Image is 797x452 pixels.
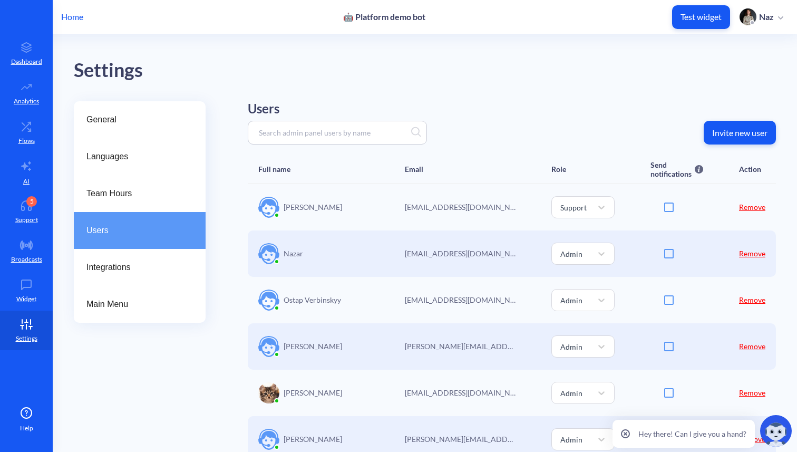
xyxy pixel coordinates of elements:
[258,382,279,403] img: user image
[343,12,425,22] p: 🤖 Platform demo bot
[740,8,756,25] img: user photo
[405,201,516,213] p: mykhailo.kazmirchuk@botscrew.com
[74,212,206,249] a: Users
[284,341,342,352] p: [PERSON_NAME]
[734,7,789,26] button: user photoNaz
[258,197,279,218] img: user image
[284,434,342,445] p: [PERSON_NAME]
[86,261,184,274] span: Integrations
[739,165,761,174] div: Action
[16,334,37,343] p: Settings
[560,201,587,213] div: Support
[405,341,516,352] p: marian.tarnavskyi@botscrew.com
[681,12,722,22] p: Test widget
[739,295,765,304] a: Remove
[61,11,83,23] p: Home
[258,336,279,357] img: user image
[284,201,342,213] p: [PERSON_NAME]
[551,165,566,174] div: Role
[560,434,582,445] div: Admin
[258,243,279,264] img: user image
[23,177,30,186] p: AI
[18,136,35,146] p: Flows
[560,294,582,305] div: Admin
[74,138,206,175] a: Languages
[650,160,693,178] div: Send notifications
[16,294,36,304] p: Widget
[638,428,746,439] p: Hey there! Can I give you a hand?
[284,294,341,305] p: Ostap Verbinskyy
[254,127,411,139] input: Search admin panel users by name
[258,290,279,311] img: user image
[258,165,290,174] div: Full name
[86,113,184,126] span: General
[739,388,765,397] a: Remove
[405,165,423,174] div: Email
[74,55,797,85] div: Settings
[759,11,774,23] p: Naz
[86,150,184,163] span: Languages
[86,224,184,237] span: Users
[739,203,765,211] a: Remove
[284,248,303,259] p: Nazar
[74,101,206,138] a: General
[704,121,776,145] button: Invite new user
[74,175,206,212] a: Team Hours
[14,97,39,106] p: Analytics
[20,424,33,433] span: Help
[560,248,582,259] div: Admin
[560,341,582,352] div: Admin
[760,415,792,447] img: copilot-icon.svg
[26,196,37,207] div: 5
[560,387,582,398] div: Admin
[739,249,765,258] a: Remove
[405,294,516,305] p: ostap.verbinskyy@botscrew.com
[11,57,42,66] p: Dashboard
[672,5,730,29] button: Test widget
[405,434,516,445] p: christina.vergelets@botscrew.com
[15,215,38,225] p: Support
[248,101,776,117] h2: Users
[284,387,342,398] p: [PERSON_NAME]
[74,286,206,323] a: Main Menu
[693,160,703,178] img: info icon
[86,187,184,200] span: Team Hours
[11,255,42,264] p: Broadcasts
[74,249,206,286] a: Integrations
[86,298,184,311] span: Main Menu
[405,248,516,259] p: nazar@botscrew.com
[712,128,767,138] p: Invite new user
[258,429,279,450] img: user image
[405,387,516,398] p: botscrew@botscrew.com
[739,342,765,351] a: Remove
